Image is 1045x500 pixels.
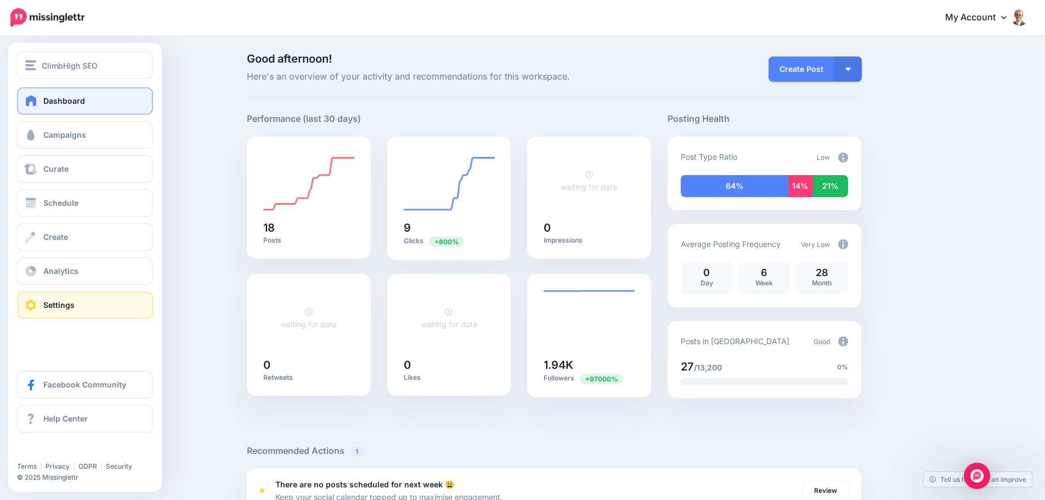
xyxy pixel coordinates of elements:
img: arrow-down-white.png [845,68,851,71]
a: Security [106,462,132,470]
img: Missinglettr [10,8,84,27]
a: waiting for data [561,170,617,192]
img: info-circle-grey.png [838,153,848,162]
img: menu.png [25,60,36,70]
div: 14% of your posts in the last 30 days have been from Curated content [788,175,812,197]
span: Previous period: 1 [429,237,464,247]
p: Average Posting Frequency [681,238,781,250]
span: Here's an overview of your activity and recommendations for this workspace. [247,70,651,84]
a: GDPR [78,462,97,470]
h5: 18 [263,222,354,233]
span: Campaigns [43,130,86,139]
h5: 0 [263,359,354,370]
a: Tell us how we can improve [924,472,1032,487]
a: waiting for data [421,307,477,329]
a: Terms [17,462,37,470]
a: Create [17,223,153,251]
span: Month [812,279,832,287]
div: 21% of your posts in the last 30 days were manually created (i.e. were not from Drip Campaigns or... [812,175,848,197]
h5: Recommended Actions [247,444,861,458]
a: Facebook Community [17,371,153,398]
span: Facebook Community [43,380,126,389]
div: Open Intercom Messenger [964,463,990,489]
a: Campaigns [17,121,153,149]
span: 1 [350,446,364,457]
span: /13,200 [694,363,722,372]
span: Settings [43,300,75,310]
span: Low [817,153,830,161]
a: waiting for data [280,307,337,329]
iframe: Twitter Follow Button [17,446,100,457]
p: 0 [686,268,727,278]
p: Impressions [544,236,635,245]
a: Schedule [17,189,153,217]
img: info-circle-grey.png [838,336,848,346]
span: Analytics [43,266,78,276]
li: © 2025 Missinglettr [17,472,160,483]
span: Good [814,338,830,346]
p: Likes [404,373,495,382]
span: | [73,462,75,470]
p: Clicks [404,236,495,246]
p: Posts in [GEOGRAPHIC_DATA] [681,335,789,347]
span: Curate [43,164,69,173]
a: Curate [17,155,153,183]
span: | [40,462,42,470]
p: 28 [801,268,843,278]
a: Analytics [17,257,153,285]
a: Dashboard [17,87,153,115]
a: Settings [17,291,153,319]
h5: Posting Health [668,112,861,126]
span: Very Low [801,240,830,249]
a: My Account [934,4,1029,31]
img: info-circle-grey.png [838,239,848,249]
p: Followers [544,373,635,384]
button: ClimbHigh SEO [17,52,153,79]
span: 27 [681,360,694,373]
b: There are no posts scheduled for next week 😩 [275,480,454,489]
h5: 9 [404,222,495,233]
span: Help Center [43,414,88,423]
h5: 1.94K [544,359,635,370]
span: 0% [837,362,848,373]
span: Schedule [43,198,78,207]
span: Good afternoon! [247,52,332,65]
span: Previous period: 2 [580,374,623,384]
span: Week [755,279,773,287]
h5: 0 [404,359,495,370]
h5: Performance (last 30 days) [247,112,361,126]
span: | [100,462,103,470]
h5: 0 [544,222,635,233]
span: ClimbHigh SEO [42,59,98,72]
a: Help Center [17,405,153,432]
p: 6 [744,268,785,278]
span: Create [43,232,68,241]
a: Privacy [46,462,70,470]
span: Day [701,279,713,287]
div: 64% of your posts in the last 30 days have been from Drip Campaigns [681,175,788,197]
a: Create Post [769,57,834,82]
span: Dashboard [43,96,85,105]
p: Posts [263,236,354,245]
div: <div class='status-dot small red margin-right'></div>Error [260,488,264,493]
p: Post Type Ratio [681,150,737,163]
p: Retweets [263,373,354,382]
